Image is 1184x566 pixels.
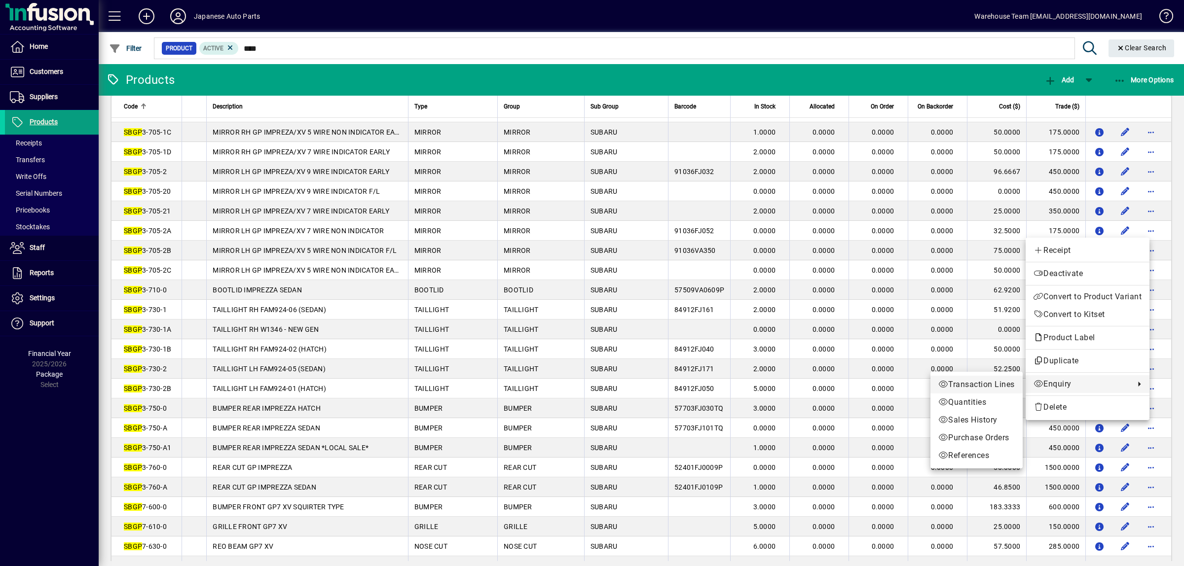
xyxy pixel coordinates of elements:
span: Duplicate [1034,355,1142,367]
span: Convert to Product Variant [1034,291,1142,303]
span: Purchase Orders [938,432,1015,444]
span: Product Label [1034,333,1100,342]
span: Transaction Lines [938,379,1015,390]
span: Sales History [938,414,1015,426]
span: Receipt [1034,245,1142,256]
button: Deactivate product [1026,265,1149,283]
span: Quantities [938,396,1015,408]
span: References [938,450,1015,461]
span: Convert to Kitset [1034,309,1142,320]
span: Delete [1034,401,1142,413]
span: Deactivate [1034,268,1142,280]
span: Enquiry [1034,378,1130,390]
